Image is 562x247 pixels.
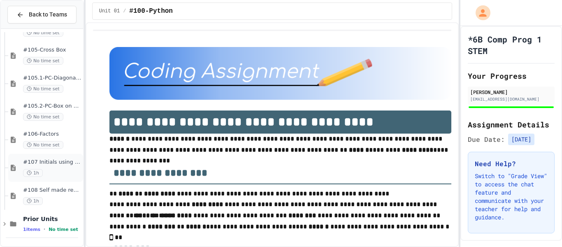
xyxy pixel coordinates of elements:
h3: Need Help? [475,159,548,169]
span: No time set [23,85,63,93]
span: #106-Factors [23,131,81,138]
button: Back to Teams [7,6,77,24]
div: [EMAIL_ADDRESS][DOMAIN_NAME] [470,96,552,102]
span: No time set [23,113,63,121]
span: • [44,226,45,233]
span: Back to Teams [29,10,67,19]
span: #108 Self made review (15pts) [23,187,81,194]
span: No time set [23,141,63,149]
span: 1 items [23,227,40,232]
span: No time set [23,57,63,65]
div: [PERSON_NAME] [470,88,552,96]
span: [DATE] [508,134,534,145]
span: No time set [23,29,63,37]
span: 1h [23,169,43,177]
p: Switch to "Grade View" to access the chat feature and communicate with your teacher for help and ... [475,172,548,221]
h1: *6B Comp Prog 1 STEM [468,33,555,56]
h2: Assignment Details [468,119,555,130]
span: 1h [23,197,43,205]
span: #105.1-PC-Diagonal line [23,75,81,82]
span: #107 Initials using shapes(11pts) [23,159,81,166]
span: No time set [49,227,78,232]
span: Due Date: [468,134,505,144]
span: #100-Python [129,6,173,16]
span: Unit 01 [99,8,120,14]
span: #105.2-PC-Box on Box [23,103,81,110]
span: #105-Cross Box [23,47,81,54]
span: / [123,8,126,14]
span: Prior Units [23,215,81,223]
h2: Your Progress [468,70,555,82]
div: My Account [467,3,492,22]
